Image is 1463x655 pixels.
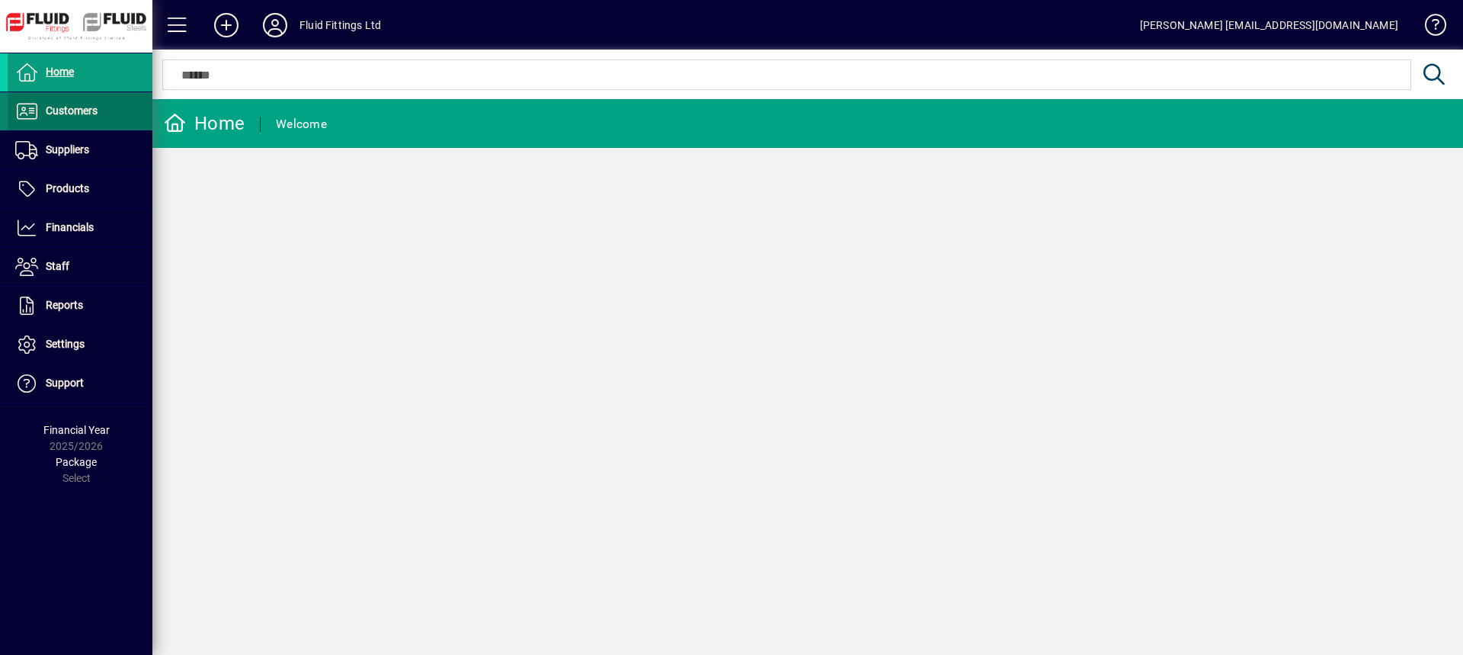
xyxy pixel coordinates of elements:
[46,104,98,117] span: Customers
[8,92,152,130] a: Customers
[46,299,83,311] span: Reports
[8,209,152,247] a: Financials
[46,66,74,78] span: Home
[46,221,94,233] span: Financials
[8,170,152,208] a: Products
[8,287,152,325] a: Reports
[8,248,152,286] a: Staff
[299,13,381,37] div: Fluid Fittings Ltd
[56,456,97,468] span: Package
[164,111,245,136] div: Home
[1413,3,1444,53] a: Knowledge Base
[43,424,110,436] span: Financial Year
[46,377,84,389] span: Support
[46,182,89,194] span: Products
[8,364,152,403] a: Support
[202,11,251,39] button: Add
[46,260,69,272] span: Staff
[8,326,152,364] a: Settings
[1140,13,1398,37] div: [PERSON_NAME] [EMAIL_ADDRESS][DOMAIN_NAME]
[251,11,299,39] button: Profile
[8,131,152,169] a: Suppliers
[276,112,327,136] div: Welcome
[46,338,85,350] span: Settings
[46,143,89,156] span: Suppliers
